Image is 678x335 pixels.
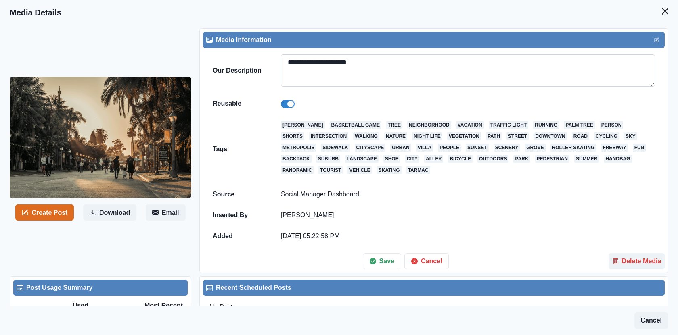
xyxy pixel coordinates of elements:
a: cycling [594,132,619,140]
a: urban [390,144,411,152]
a: handbag [604,155,632,163]
a: bicycle [448,155,473,163]
a: path [486,132,502,140]
a: intersection [309,132,348,140]
a: vehicle [347,166,372,174]
a: street [506,132,529,140]
button: Edit [652,35,661,45]
a: tourist [318,166,343,174]
a: skating [377,166,401,174]
a: neighborhood [407,121,451,129]
div: Post Usage Summary [17,283,184,293]
a: [PERSON_NAME] [281,212,334,218]
a: palm tree [564,121,594,129]
a: basketball game [330,121,381,129]
td: Inserted By [203,205,271,226]
a: metropolis [281,144,316,152]
a: vegetation [447,132,481,140]
a: summer [574,155,599,163]
a: freeway [601,144,628,152]
a: panoramic [281,166,314,174]
td: Added [203,226,271,247]
div: Media Information [206,35,661,45]
div: Used [73,301,128,310]
a: villa [416,144,433,152]
button: Download [83,204,136,221]
a: night life [412,132,442,140]
a: cityscape [355,144,386,152]
a: fun [633,144,646,152]
a: shoe [383,155,400,163]
td: Reusable [203,93,271,114]
a: vacation [456,121,484,129]
a: traffic light [489,121,529,129]
a: scenery [494,144,520,152]
a: suburb [316,155,340,163]
a: downtown [534,132,567,140]
div: No Posts... [203,296,665,318]
div: Most Recent [128,301,183,310]
td: Our Description [203,48,271,93]
a: sunset [466,144,489,152]
a: tarmac [406,166,430,174]
a: roller skating [550,144,596,152]
button: Email [146,204,186,221]
a: alley [424,155,443,163]
a: walking [353,132,379,140]
a: landscape [345,155,379,163]
a: nature [384,132,407,140]
a: grove [525,144,545,152]
td: Source [203,184,271,205]
a: park [513,155,530,163]
a: city [405,155,419,163]
td: [DATE] 05:22:58 PM [271,226,665,247]
a: sky [624,132,637,140]
img: n1ql3p81rwlmh1eezjbu [10,77,191,198]
a: outdoors [477,155,508,163]
button: Delete Media [609,253,665,269]
a: backpack [281,155,312,163]
div: Recent Scheduled Posts [206,283,661,293]
button: Cancel [404,253,449,269]
a: running [533,121,559,129]
a: tree [386,121,402,129]
a: shorts [281,132,304,140]
a: road [572,132,589,140]
button: Save [363,253,401,269]
td: Tags [203,114,271,184]
a: person [600,121,624,129]
button: Close [657,3,673,19]
a: people [438,144,461,152]
p: Social Manager Dashboard [281,190,655,198]
a: [PERSON_NAME] [281,121,325,129]
a: sidewalk [321,144,349,152]
a: pedestrian [535,155,569,163]
button: Create Post [15,204,74,221]
button: Cancel [634,312,668,329]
